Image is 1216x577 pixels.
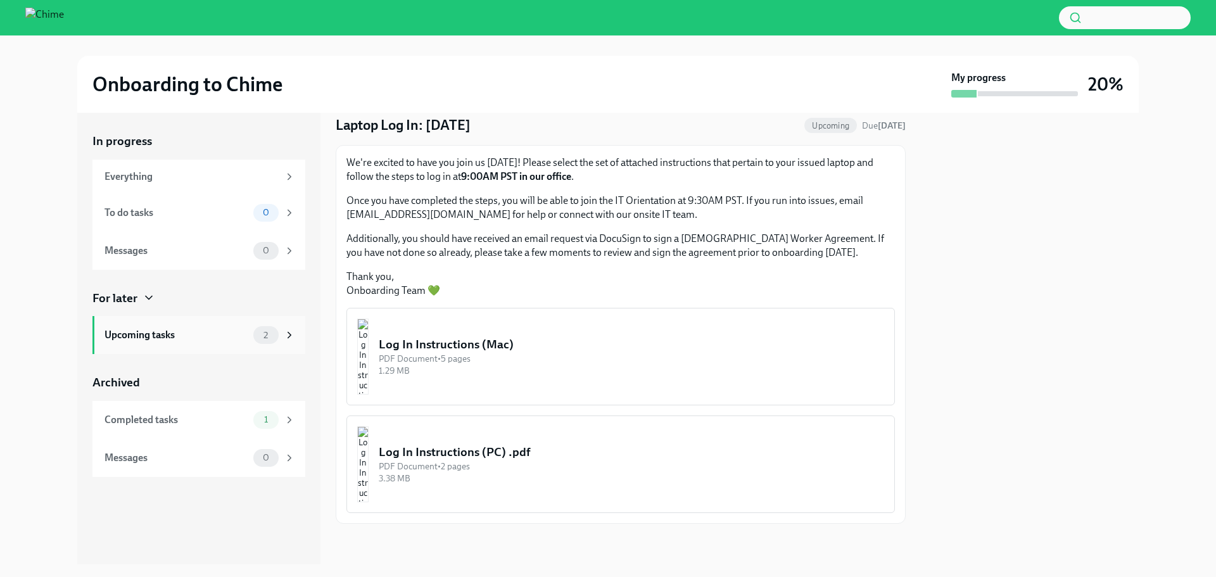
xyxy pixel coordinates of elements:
[255,246,277,255] span: 0
[92,133,305,149] a: In progress
[104,244,248,258] div: Messages
[256,331,275,340] span: 2
[878,120,906,131] strong: [DATE]
[862,120,906,131] span: Due
[379,460,884,472] div: PDF Document • 2 pages
[357,319,369,395] img: Log In Instructions (Mac)
[346,232,895,260] p: Additionally, you should have received an email request via DocuSign to sign a [DEMOGRAPHIC_DATA]...
[104,451,248,465] div: Messages
[92,316,305,354] a: Upcoming tasks2
[804,121,857,130] span: Upcoming
[951,71,1006,85] strong: My progress
[92,232,305,270] a: Messages0
[104,170,279,184] div: Everything
[92,439,305,477] a: Messages0
[346,194,895,222] p: Once you have completed the steps, you will be able to join the IT Orientation at 9:30AM PST. If ...
[104,413,248,427] div: Completed tasks
[346,156,895,184] p: We're excited to have you join us [DATE]! Please select the set of attached instructions that per...
[92,290,305,307] a: For later
[379,472,884,485] div: 3.38 MB
[346,270,895,298] p: Thank you, Onboarding Team 💚
[92,194,305,232] a: To do tasks0
[92,374,305,391] a: Archived
[379,353,884,365] div: PDF Document • 5 pages
[255,208,277,217] span: 0
[461,170,571,182] strong: 9:00AM PST in our office
[92,290,137,307] div: For later
[104,206,248,220] div: To do tasks
[92,401,305,439] a: Completed tasks1
[92,160,305,194] a: Everything
[346,415,895,513] button: Log In Instructions (PC) .pdfPDF Document•2 pages3.38 MB
[25,8,64,28] img: Chime
[357,426,369,502] img: Log In Instructions (PC) .pdf
[255,453,277,462] span: 0
[379,444,884,460] div: Log In Instructions (PC) .pdf
[862,120,906,132] span: September 30th, 2025 10:00
[379,365,884,377] div: 1.29 MB
[92,72,282,97] h2: Onboarding to Chime
[379,336,884,353] div: Log In Instructions (Mac)
[346,308,895,405] button: Log In Instructions (Mac)PDF Document•5 pages1.29 MB
[336,116,471,135] h4: Laptop Log In: [DATE]
[256,415,275,424] span: 1
[1088,73,1124,96] h3: 20%
[104,328,248,342] div: Upcoming tasks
